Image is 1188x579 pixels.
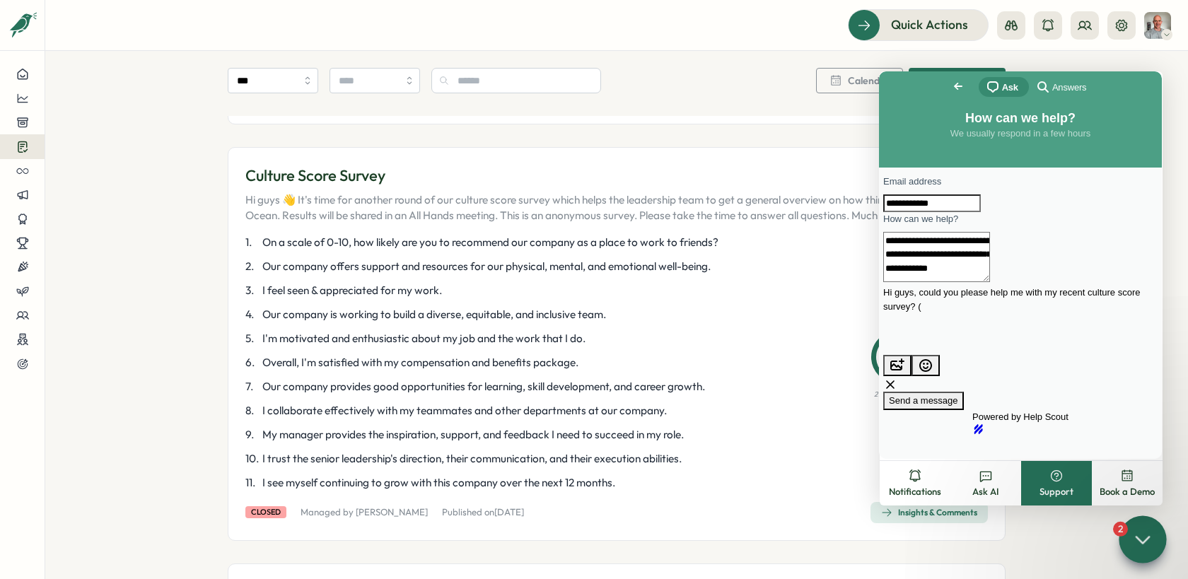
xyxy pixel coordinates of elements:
[881,507,977,518] div: Insights & Comments
[245,307,260,322] span: 4 .
[870,502,988,523] button: Insights & Comments
[245,259,260,274] span: 2 .
[245,506,286,518] div: closed
[245,192,962,223] p: Hi guys 👋 It's time for another round of our culture score survey which helps the leadership team...
[245,235,260,250] span: 1 .
[245,283,260,298] span: 3 .
[1021,461,1092,505] button: Support
[494,506,524,517] span: [DATE]
[245,451,260,467] span: 10 .
[909,68,1006,93] button: Create New
[972,486,999,498] span: Ask AI
[1113,522,1128,537] div: 2
[262,355,578,370] span: Overall, I'm satisfied with my compensation and benefits package.
[245,427,260,443] span: 9 .
[262,379,705,394] span: Our company provides good opportunities for learning, skill development, and career growth.
[262,235,718,250] span: On a scale of 0-10, how likely are you to recommend our company as a place to work to friends?
[874,389,920,400] p: 21 / 23 responses
[889,486,941,498] span: Notifications
[245,475,260,491] span: 11 .
[245,403,260,419] span: 8 .
[875,349,919,366] p: 91 %
[848,76,890,86] span: Calendar
[245,355,260,370] span: 6 .
[262,259,711,274] span: Our company offers support and resources for our physical, mental, and emotional well-being.
[262,451,682,467] span: I trust the senior leadership's direction, their communication, and their execution abilities.
[1119,515,1166,563] button: 2
[245,165,962,187] p: Culture Score Survey
[1039,486,1073,498] span: Support
[1144,12,1171,39] img: Philipp Eberhardt
[1092,461,1163,505] button: Book a Demo
[879,71,1162,459] iframe: Help Scout Beacon - Live Chat, Contact Form, and Knowledge Base
[245,379,260,394] span: 7 .
[950,461,1021,505] button: Ask AI
[356,506,428,517] a: [PERSON_NAME]
[1100,486,1155,498] span: Book a Demo
[262,283,442,298] span: I feel seen & appreciated for my work.
[262,331,586,346] span: I'm motivated and enthusiastic about my job and the work that I do.
[848,9,989,40] button: Quick Actions
[262,403,667,419] span: I collaborate effectively with my teammates and other departments at our company.
[262,475,615,491] span: I see myself continuing to grow with this company over the next 12 months.
[262,427,684,443] span: My manager provides the inspiration, support, and feedback I need to succeed in my role.
[245,331,260,346] span: 5 .
[880,461,950,505] button: Notifications
[816,68,903,93] button: Calendar
[262,307,606,322] span: Our company is working to build a diverse, equitable, and inclusive team.
[301,506,428,519] p: Managed by
[891,16,968,34] span: Quick Actions
[442,506,524,519] p: Published on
